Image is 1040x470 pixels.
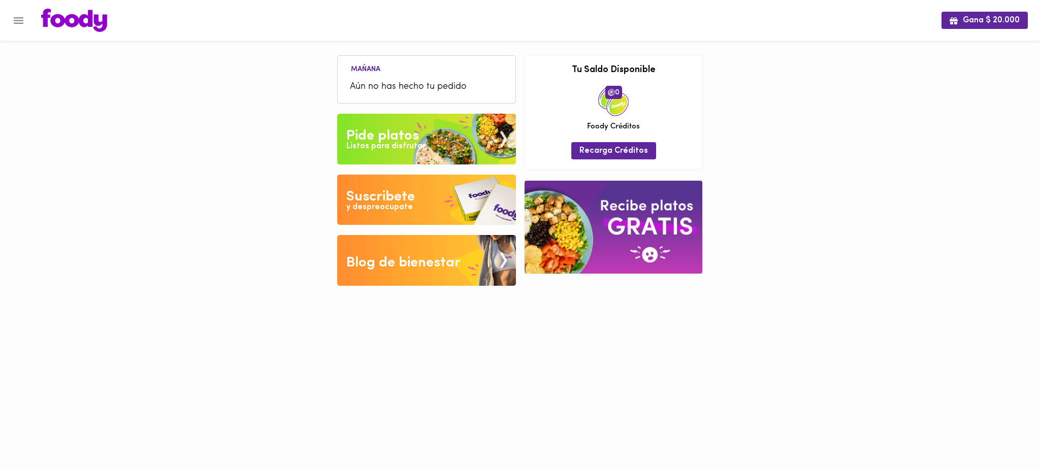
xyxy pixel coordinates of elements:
span: Foody Créditos [587,121,640,132]
button: Recarga Créditos [571,142,656,159]
div: y despreocupate [346,202,413,213]
img: Blog de bienestar [337,235,516,286]
img: Pide un Platos [337,114,516,164]
img: referral-banner.png [525,181,702,274]
div: Suscribete [346,187,415,207]
iframe: Messagebird Livechat Widget [981,411,1030,460]
img: credits-package.png [598,86,629,116]
span: Recarga Créditos [579,146,648,156]
div: Blog de bienestar [346,253,461,273]
div: Pide platos [346,126,419,146]
img: foody-creditos.png [608,89,615,96]
li: Mañana [343,63,388,73]
span: Gana $ 20.000 [950,16,1020,25]
div: Listos para disfrutar [346,141,426,152]
button: Gana $ 20.000 [941,12,1028,28]
img: logo.png [41,9,107,32]
span: Aún no has hecho tu pedido [350,80,503,94]
h3: Tu Saldo Disponible [532,65,695,76]
button: Menu [6,8,31,33]
span: 0 [605,86,622,99]
img: Disfruta bajar de peso [337,175,516,225]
